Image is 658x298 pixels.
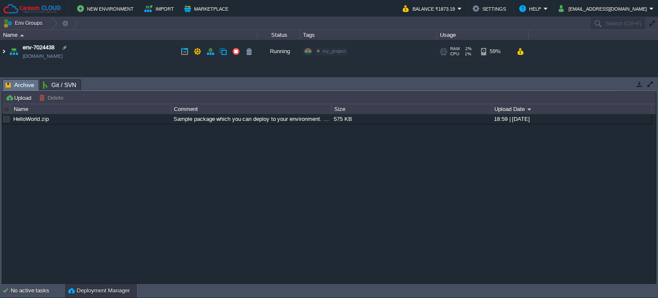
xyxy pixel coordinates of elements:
div: Tags [301,30,437,40]
div: 18:59 | [DATE] [492,114,651,124]
button: Help [519,3,544,14]
span: 2% [463,46,472,51]
button: Upload [6,94,34,102]
button: [EMAIL_ADDRESS][DOMAIN_NAME] [559,3,649,14]
img: AMDAwAAAACH5BAEAAAAALAAAAAABAAEAAAICRAEAOw== [20,34,24,36]
div: Sample package which you can deploy to your environment. Feel free to delete and upload a package... [171,114,331,124]
button: Balance ₹1873.19 [403,3,458,14]
div: Comment [172,104,331,114]
span: Archive [6,80,34,90]
button: Delete [39,94,66,102]
span: RAM [450,46,460,51]
span: Git / SVN [43,80,76,90]
span: CPU [450,51,459,57]
span: my_project [323,48,346,54]
img: Cantech Cloud [3,3,61,14]
div: Name [1,30,257,40]
div: 575 KB [332,114,491,124]
button: Settings [473,3,508,14]
div: 59% [481,40,509,63]
div: Status [258,30,300,40]
button: New Environment [77,3,136,14]
div: No active tasks [11,284,64,298]
img: AMDAwAAAACH5BAEAAAAALAAAAAABAAEAAAICRAEAOw== [0,40,7,63]
a: [DOMAIN_NAME] [23,52,63,60]
div: Name [12,104,171,114]
span: 1% [463,51,471,57]
button: Import [144,3,176,14]
button: Env Groups [3,17,45,29]
div: Usage [438,30,528,40]
div: Size [332,104,491,114]
img: AMDAwAAAACH5BAEAAAAALAAAAAABAAEAAAICRAEAOw== [8,40,20,63]
button: Deployment Manager [68,286,130,295]
button: Marketplace [184,3,231,14]
div: Upload Date [492,104,652,114]
a: env-7024438 [23,43,54,52]
div: Running [257,40,300,63]
a: HelloWorld.zip [13,116,49,122]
